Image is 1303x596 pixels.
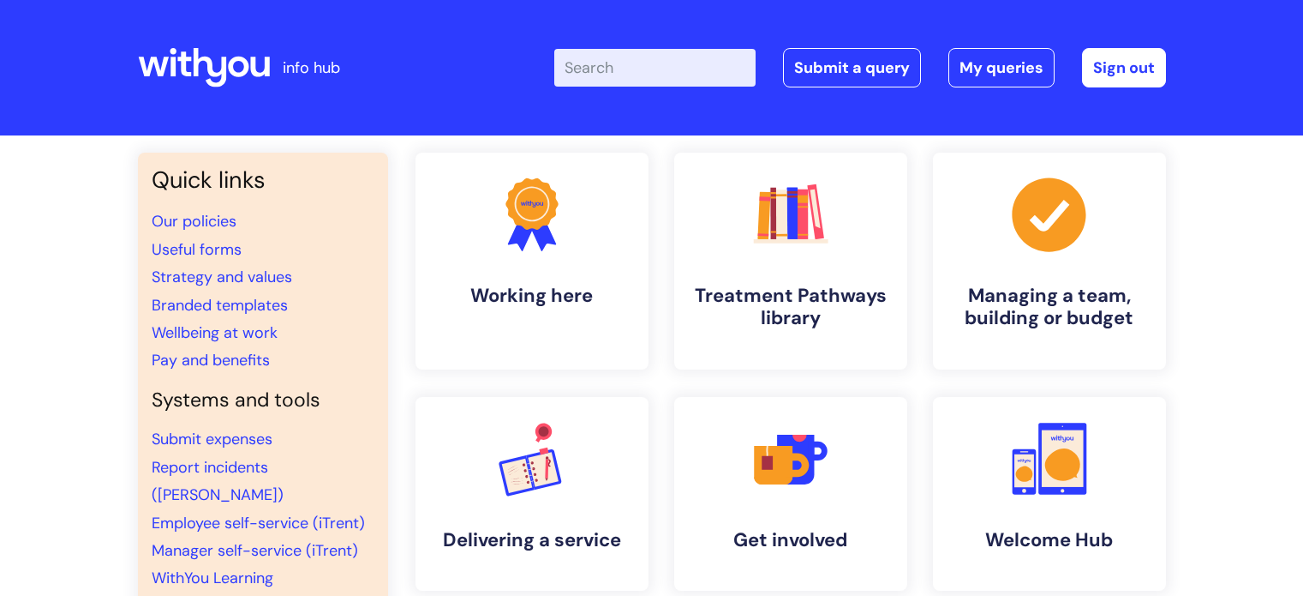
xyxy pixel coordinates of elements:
a: Report incidents ([PERSON_NAME]) [152,457,284,505]
h4: Get involved [688,529,894,551]
a: Working here [415,153,649,370]
h4: Welcome Hub [947,529,1152,551]
h3: Quick links [152,166,374,194]
h4: Systems and tools [152,388,374,412]
a: Submit expenses [152,429,272,449]
a: Treatment Pathways library [674,153,907,370]
input: Search [554,49,756,87]
a: Managing a team, building or budget [933,153,1166,370]
a: Our policies [152,211,236,232]
a: WithYou Learning [152,568,273,588]
a: Manager self-service (iTrent) [152,540,358,561]
h4: Delivering a service [429,529,635,551]
a: Get involved [674,397,907,591]
h4: Managing a team, building or budget [947,285,1152,330]
a: Wellbeing at work [152,322,278,343]
a: Pay and benefits [152,350,270,370]
a: Submit a query [783,48,921,87]
a: Welcome Hub [933,397,1166,591]
a: Useful forms [152,239,242,260]
a: Sign out [1082,48,1166,87]
a: Employee self-service (iTrent) [152,513,365,533]
p: info hub [283,54,340,81]
h4: Working here [429,285,635,307]
a: Strategy and values [152,267,292,287]
a: Branded templates [152,295,288,316]
h4: Treatment Pathways library [688,285,894,330]
div: | - [554,48,1166,87]
a: Delivering a service [415,397,649,591]
a: My queries [948,48,1055,87]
